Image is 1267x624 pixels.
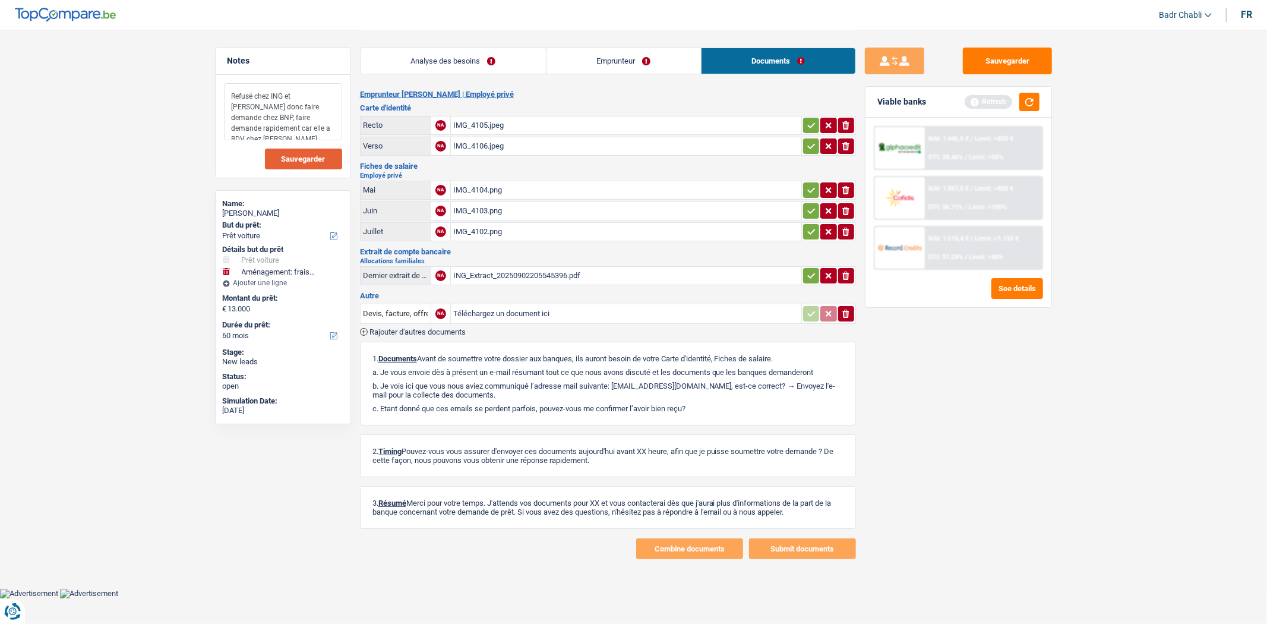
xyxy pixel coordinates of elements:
[223,245,343,254] div: Détails but du prêt
[435,141,446,152] div: NA
[360,248,856,256] h3: Extrait de compte bancaire
[363,271,428,280] div: Dernier extrait de compte pour vos allocations familiales
[1159,10,1202,20] span: Badr Chabli
[360,258,856,264] h2: Allocations familiales
[965,95,1012,108] div: Refresh
[965,153,967,161] span: /
[971,135,973,143] span: /
[878,237,922,259] img: Record Credits
[969,153,1003,161] span: Limit: <50%
[975,135,1013,143] span: Limit: >850 €
[965,203,967,211] span: /
[877,97,926,107] div: Viable banks
[223,396,343,406] div: Simulation Date:
[928,253,963,261] span: DTI: 37.24%
[453,137,799,155] div: IMG_4106.jpeg
[372,447,843,465] p: 2. Pouvez-vous vous assurer d'envoyer ces documents aujourd'hui avant XX heure, afin que je puiss...
[223,294,341,303] label: Montant du prêt:
[435,226,446,237] div: NA
[223,279,343,287] div: Ajouter une ligne
[223,406,343,415] div: [DATE]
[372,368,843,377] p: a. Je vous envoie dès à présent un e-mail résumant tout ce que nous avons discuté et les doc...
[435,185,446,196] div: NA
[975,185,1013,193] span: Limit: >800 €
[223,209,343,218] div: [PERSON_NAME]
[1149,5,1212,25] a: Badr Chabli
[878,141,922,155] img: AlphaCredit
[435,270,446,281] div: NA
[546,48,701,74] a: Emprunteur
[971,185,973,193] span: /
[453,202,799,220] div: IMG_4103.png
[928,203,963,211] span: DTI: 36.71%
[369,328,466,336] span: Rajouter d'autres documents
[378,354,417,363] span: Documents
[878,187,922,209] img: Cofidis
[223,357,343,367] div: New leads
[372,499,843,516] p: 3. Merci pour votre temps. J'attends vos documents pour XX et vous contacterai dès que j'aurai p...
[282,155,326,163] span: Sauvegarder
[453,223,799,241] div: IMG_4102.png
[60,589,118,598] img: Advertisement
[969,253,1003,261] span: Limit: <60%
[372,404,843,413] p: c. Etant donné que ces emails se perdent parfois, pouvez-vous me confirmer l’avoir bien reçu?
[363,206,428,215] div: Juin
[360,162,856,170] h3: Fiches de salaire
[372,354,843,363] p: 1. Avant de soumettre votre dossier aux banques, ils auront besoin de votre Carte d'identité, Fic...
[636,538,743,559] button: Combine documents
[928,235,969,242] span: NAI: 1 518,4 €
[360,292,856,300] h3: Autre
[749,538,856,559] button: Submit documents
[928,135,969,143] span: NAI: 1 446,5 €
[223,382,343,391] div: open
[228,56,339,66] h5: Notes
[360,172,856,179] h2: Employé privé
[928,153,963,161] span: DTI: 38.46%
[223,199,343,209] div: Name:
[435,308,446,319] div: NA
[963,48,1052,74] button: Sauvegarder
[928,185,969,193] span: NAI: 1 557,5 €
[372,382,843,399] p: b. Je vois ici que vous nous aviez communiqué l’adresse mail suivante: [EMAIL_ADDRESS][DOMAIN_NA...
[223,304,227,314] span: €
[975,235,1019,242] span: Limit: >1.133 €
[378,447,402,456] span: Timing
[223,220,341,230] label: But du prêt:
[435,120,446,131] div: NA
[223,372,343,382] div: Status:
[361,48,546,74] a: Analyse des besoins
[363,227,428,236] div: Juillet
[435,206,446,216] div: NA
[971,235,973,242] span: /
[378,499,406,508] span: Résumé
[363,141,428,150] div: Verso
[969,203,1007,211] span: Limit: <100%
[223,348,343,357] div: Stage:
[360,90,856,99] h2: Emprunteur [PERSON_NAME] | Employé privé
[965,253,967,261] span: /
[265,149,342,169] button: Sauvegarder
[223,320,341,330] label: Durée du prêt:
[453,181,799,199] div: IMG_4104.png
[453,116,799,134] div: IMG_4105.jpeg
[360,328,466,336] button: Rajouter d'autres documents
[363,185,428,194] div: Mai
[1241,9,1252,20] div: fr
[15,8,116,22] img: TopCompare Logo
[360,104,856,112] h3: Carte d'identité
[453,267,799,285] div: ING_Extract_20250902205545396.pdf
[991,278,1043,299] button: See details
[702,48,855,74] a: Documents
[363,121,428,130] div: Recto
